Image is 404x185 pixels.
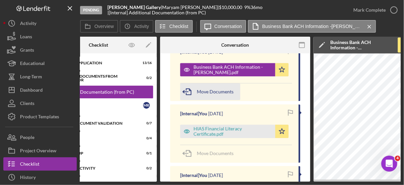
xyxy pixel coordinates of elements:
[80,20,118,33] button: Overview
[20,157,39,172] div: Checklist
[20,97,34,112] div: Clients
[251,5,263,10] div: 36 mo
[20,57,45,72] div: Educational
[155,20,193,33] button: Checklist
[208,173,223,178] time: 2025-06-29 23:01
[20,43,34,58] div: Grants
[120,20,153,33] button: Activity
[53,151,135,155] div: Post Wrap Up
[330,40,394,50] div: Business Bank ACH Information -[PERSON_NAME].pdf
[3,171,77,184] button: History
[140,151,152,155] div: 0 / 1
[140,136,152,140] div: 0 / 4
[180,111,207,116] div: [Internal] You
[193,126,272,137] div: HIAS Financial Literacy Certificate.pdf
[53,74,135,82] div: Additional Documents from Coordinator
[143,102,150,109] div: M R
[107,10,206,15] div: | [Internal] Additional Documentation (from PC)
[3,97,77,110] button: Clients
[3,144,77,157] button: Project Overview
[244,5,251,10] div: 9 %
[248,20,376,33] button: Business Bank ACH Information -[PERSON_NAME].pdf
[169,24,188,29] label: Checklist
[53,121,135,125] div: Internal Document Validation
[180,125,289,138] button: HIAS Financial Literacy Certificate.pdf
[53,136,135,140] div: Funding
[3,131,77,144] button: People
[3,83,77,97] button: Dashboard
[107,4,161,10] b: [PERSON_NAME] Gallery
[197,89,234,94] span: Move Documents
[20,83,43,98] div: Dashboard
[140,61,152,65] div: 13 / 16
[3,110,77,123] button: Product Templates
[20,110,59,125] div: Product Templates
[43,85,153,99] a: Additional Documentation (from PC)
[180,145,240,162] button: Move Documents
[347,3,401,17] button: Mark Complete
[3,30,77,43] button: Loans
[94,24,114,29] label: Overview
[20,131,34,146] div: People
[262,24,362,29] label: Business Bank ACH Information -[PERSON_NAME].pdf
[197,150,234,156] span: Move Documents
[20,144,56,159] div: Project Overview
[208,111,223,116] time: 2025-07-25 23:40
[180,173,207,178] div: [Internal] You
[53,166,135,170] div: Post-Loan Activity
[140,121,152,125] div: 0 / 7
[395,156,400,161] span: 4
[3,70,77,83] button: Long-Term
[140,166,152,170] div: 0 / 2
[353,3,386,17] div: Mark Complete
[107,5,162,10] div: |
[219,5,244,10] div: $10,000.00
[43,99,153,112] a: DecisionsMR
[53,61,135,65] div: MED Loan Application
[162,5,219,10] div: Maryam [PERSON_NAME] |
[20,70,42,85] div: Long-Term
[89,42,108,48] div: Checklist
[134,24,149,29] label: Activity
[381,156,397,172] iframe: Intercom live chat
[180,63,289,76] button: Business Bank ACH Information -[PERSON_NAME].pdf
[3,157,77,171] button: Checklist
[222,42,249,48] div: Conversation
[193,64,272,75] div: Business Bank ACH Information -[PERSON_NAME].pdf
[140,76,152,80] div: 0 / 2
[57,103,143,108] div: Decisions
[3,57,77,70] button: Educational
[80,6,102,14] div: Pending
[3,17,77,30] button: Activity
[215,24,242,29] label: Conversation
[3,43,77,57] button: Grants
[180,83,240,100] button: Move Documents
[20,17,36,32] div: Activity
[57,89,153,95] div: Additional Documentation (from PC)
[200,20,247,33] button: Conversation
[20,30,32,45] div: Loans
